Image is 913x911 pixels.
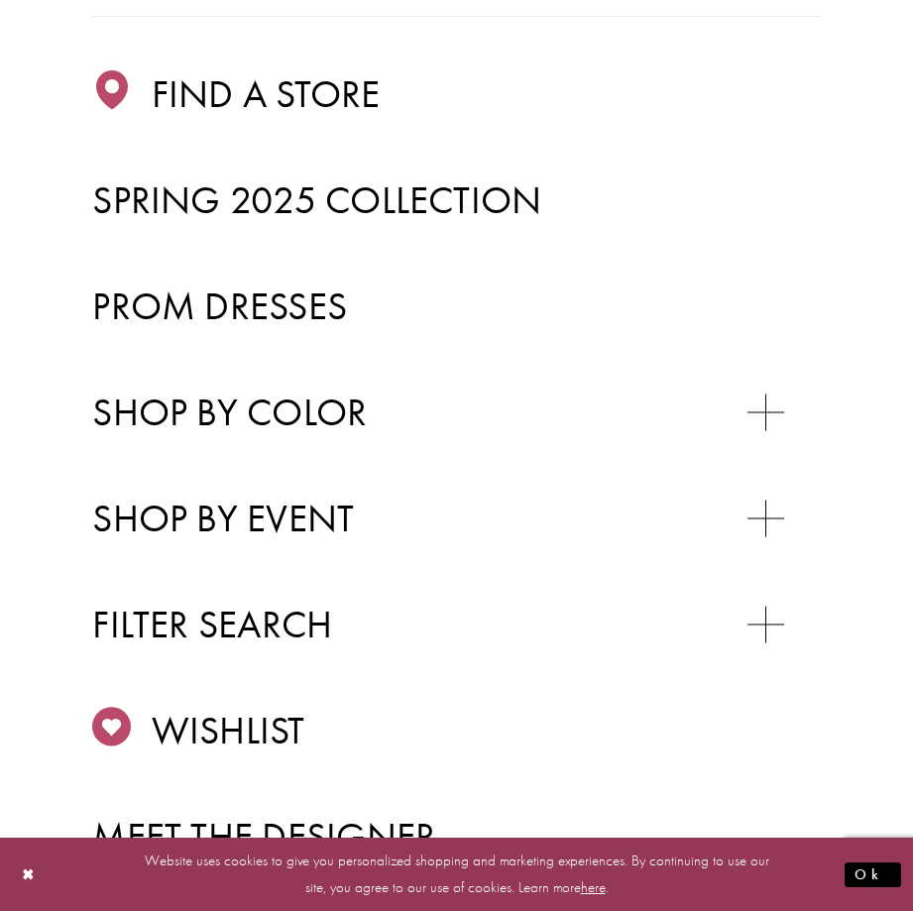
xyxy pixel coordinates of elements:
span: Wishlist [152,705,305,755]
a: here [581,877,606,897]
a: Wishlist [92,700,820,762]
span: Filter search [92,599,332,649]
a: Find a store [92,63,820,126]
button: Submit Dialog [845,862,901,887]
span: Spring 2025 Collection [92,174,541,225]
a: Spring 2025 Collection [92,170,820,232]
span: Shop By Event [92,493,354,543]
span: Prom Dresses [92,281,347,331]
a: Prom Dresses [92,276,820,338]
p: Website uses cookies to give you personalized shopping and marketing experiences. By continuing t... [143,848,770,901]
span: Find a store [152,68,381,119]
span: Shop by color [92,387,367,437]
span: Filter search [92,594,820,656]
button: Close Dialog [12,857,46,892]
